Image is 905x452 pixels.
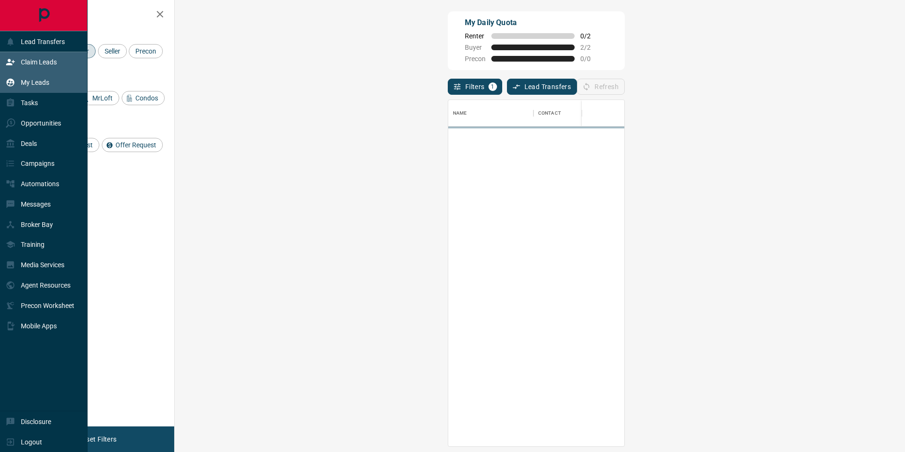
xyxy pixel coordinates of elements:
[122,91,165,105] div: Condos
[538,100,561,127] div: Contact
[465,32,486,40] span: Renter
[72,431,123,447] button: Reset Filters
[448,100,533,127] div: Name
[580,44,601,51] span: 2 / 2
[580,55,601,63] span: 0 / 0
[580,32,601,40] span: 0 / 2
[112,141,160,149] span: Offer Request
[89,94,116,102] span: MrLoft
[465,44,486,51] span: Buyer
[129,44,163,58] div: Precon
[79,91,119,105] div: MrLoft
[533,100,609,127] div: Contact
[101,47,124,55] span: Seller
[30,9,165,21] h2: Filters
[132,47,160,55] span: Precon
[102,138,163,152] div: Offer Request
[98,44,127,58] div: Seller
[465,17,601,28] p: My Daily Quota
[453,100,467,127] div: Name
[132,94,161,102] span: Condos
[465,55,486,63] span: Precon
[448,79,502,95] button: Filters1
[507,79,577,95] button: Lead Transfers
[489,83,496,90] span: 1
